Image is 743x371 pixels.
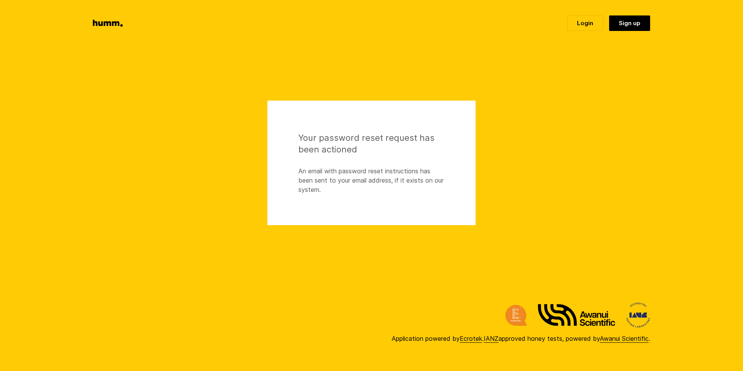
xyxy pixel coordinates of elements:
[484,335,498,343] a: IANZ
[392,334,650,343] div: Application powered by . approved honey tests, powered by .
[609,15,650,31] a: Sign up
[567,15,603,31] a: Login
[460,335,482,343] a: Ecrotek
[298,166,445,194] p: An email with password reset instructions has been sent to your email address, if it exists on ou...
[505,305,527,326] img: Ecrotek
[538,304,615,326] img: Awanui Scientific
[626,303,650,328] img: International Accreditation New Zealand
[298,132,445,157] h1: Your password reset request has been actioned
[600,335,649,343] a: Awanui Scientific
